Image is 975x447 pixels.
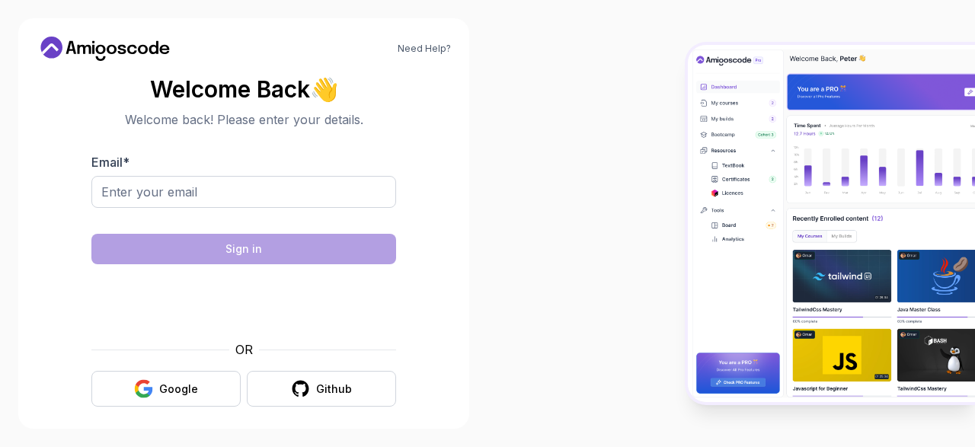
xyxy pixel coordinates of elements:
[91,234,396,264] button: Sign in
[91,110,396,129] p: Welcome back! Please enter your details.
[129,273,359,331] iframe: Widget containing checkbox for hCaptcha security challenge
[37,37,174,61] a: Home link
[307,72,343,106] span: 👋
[688,45,975,403] img: Amigoscode Dashboard
[91,176,396,208] input: Enter your email
[225,241,262,257] div: Sign in
[235,340,253,359] p: OR
[316,382,352,397] div: Github
[398,43,451,55] a: Need Help?
[247,371,396,407] button: Github
[91,155,129,170] label: Email *
[91,371,241,407] button: Google
[159,382,198,397] div: Google
[91,77,396,101] h2: Welcome Back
